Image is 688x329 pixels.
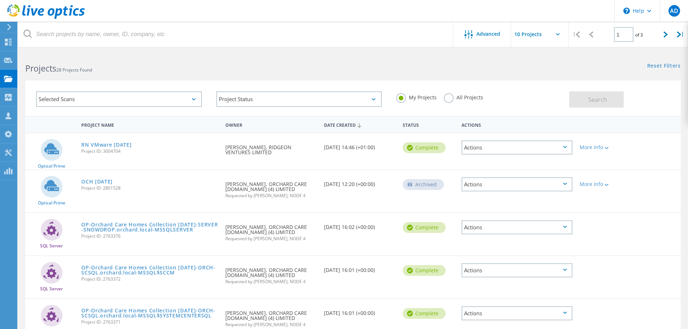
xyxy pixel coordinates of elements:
[320,170,399,194] div: [DATE] 12:20 (+00:00)
[476,31,500,36] span: Advanced
[36,91,202,107] div: Selected Scans
[462,177,572,191] div: Actions
[320,133,399,157] div: [DATE] 14:46 (+01:00)
[81,265,218,275] a: OP-Orchard Care Homes Collection [DATE]-ORCH-SCSQL.orchard.local-MSSQL$SCCM
[569,91,624,108] button: Search
[458,118,576,131] div: Actions
[580,182,625,187] div: More Info
[18,22,454,47] input: Search projects by name, owner, ID, company, etc
[222,170,320,205] div: [PERSON_NAME], ORCHARD CARE [DOMAIN_NAME] (4) LIMITED
[225,237,316,241] span: Requested by [PERSON_NAME], NODE 4
[320,118,399,131] div: Date Created
[444,93,483,100] label: All Projects
[225,322,316,327] span: Requested by [PERSON_NAME], NODE 4
[225,280,316,284] span: Requested by [PERSON_NAME], NODE 4
[462,220,572,234] div: Actions
[462,263,572,277] div: Actions
[222,256,320,291] div: [PERSON_NAME], ORCHARD CARE [DOMAIN_NAME] (4) LIMITED
[403,265,446,276] div: Complete
[222,118,320,131] div: Owner
[462,306,572,320] div: Actions
[623,8,630,14] svg: \n
[56,67,92,73] span: 28 Projects Found
[81,234,218,238] span: Project ID: 2763376
[320,256,399,280] div: [DATE] 16:01 (+00:00)
[673,22,688,47] div: |
[647,63,681,69] a: Reset Filters
[396,93,437,100] label: My Projects
[81,186,218,190] span: Project ID: 2801528
[403,308,446,319] div: Complete
[403,179,444,190] div: Archived
[320,213,399,237] div: [DATE] 16:02 (+00:00)
[580,145,625,150] div: More Info
[216,91,382,107] div: Project Status
[38,201,65,205] span: Optical Prime
[569,22,584,47] div: |
[38,164,65,168] span: Optical Prime
[81,320,218,324] span: Project ID: 2763371
[670,8,678,14] span: AD
[40,244,63,248] span: SQL Server
[222,213,320,248] div: [PERSON_NAME], ORCHARD CARE [DOMAIN_NAME] (4) LIMITED
[399,118,458,131] div: Status
[222,133,320,162] div: [PERSON_NAME], RIDGEON VENTURES LIMITED
[588,96,607,104] span: Search
[462,140,572,155] div: Actions
[403,222,446,233] div: Complete
[81,222,218,232] a: OP-Orchard Care Homes Collection [DATE]-SERVER-SNOWDROP.orchard.local-MSSQLSERVER
[81,277,218,281] span: Project ID: 2763372
[225,194,316,198] span: Requested by [PERSON_NAME], NODE 4
[403,142,446,153] div: Complete
[81,142,131,147] a: RN VMware [DATE]
[635,32,643,38] span: of 3
[81,308,218,318] a: OP-Orchard Care Homes Collection [DATE]-ORCH-SCSQL.orchard.local-MSSQL$SYSTEMCENTERSQL
[81,179,113,184] a: OCH [DATE]
[40,287,63,291] span: SQL Server
[78,118,222,131] div: Project Name
[81,149,218,153] span: Project ID: 3004704
[320,299,399,323] div: [DATE] 16:01 (+00:00)
[7,15,85,20] a: Live Optics Dashboard
[25,62,56,74] b: Projects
